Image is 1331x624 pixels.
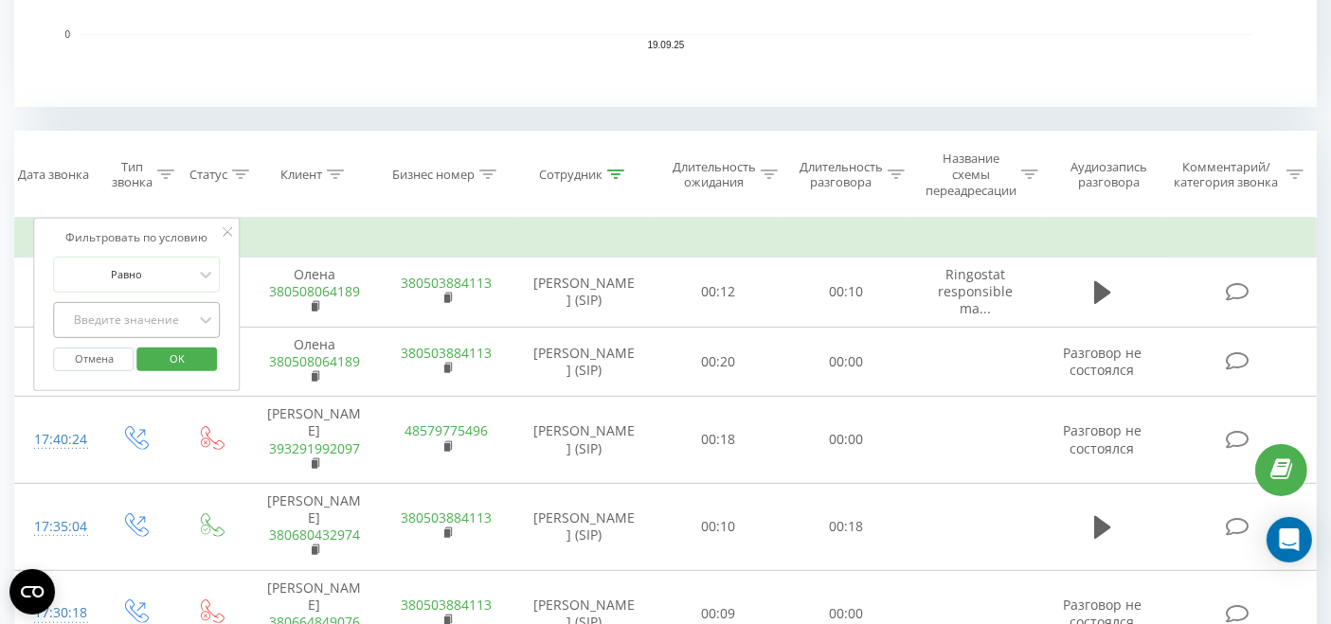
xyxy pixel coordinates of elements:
[280,167,322,183] div: Клиент
[1063,421,1142,456] span: Разговор не состоялся
[513,483,655,570] td: [PERSON_NAME] (SIP)
[248,483,380,570] td: [PERSON_NAME]
[402,274,493,292] a: 380503884113
[248,327,380,397] td: Олена
[513,327,655,397] td: [PERSON_NAME] (SIP)
[402,344,493,362] a: 380503884113
[655,397,782,484] td: 00:18
[405,421,489,439] a: 48579775496
[269,439,360,457] a: 393291992097
[269,352,360,370] a: 380508064189
[1063,344,1142,379] span: Разговор не состоялся
[938,265,1013,317] span: Ringostat responsible ma...
[189,167,227,183] div: Статус
[1171,159,1282,191] div: Комментарий/категория звонка
[800,159,883,191] div: Длительность разговора
[18,167,89,183] div: Дата звонка
[54,228,221,247] div: Фильтровать по условию
[112,159,153,191] div: Тип звонка
[402,508,493,526] a: 380503884113
[655,327,782,397] td: 00:20
[513,258,655,328] td: [PERSON_NAME] (SIP)
[673,159,756,191] div: Длительность ожидания
[648,41,685,51] text: 19.09.25
[64,29,70,40] text: 0
[248,258,380,328] td: Олена
[402,596,493,614] a: 380503884113
[655,258,782,328] td: 00:12
[926,151,1016,199] div: Название схемы переадресации
[655,483,782,570] td: 00:10
[136,348,217,371] button: OK
[269,282,360,300] a: 380508064189
[34,421,77,458] div: 17:40:24
[269,526,360,544] a: 380680432974
[392,167,475,183] div: Бизнес номер
[782,327,909,397] td: 00:00
[54,348,135,371] button: Отмена
[539,167,603,183] div: Сотрудник
[1267,517,1312,562] div: Open Intercom Messenger
[1058,159,1159,191] div: Аудиозапись разговора
[782,397,909,484] td: 00:00
[151,344,204,373] span: OK
[782,258,909,328] td: 00:10
[34,508,77,545] div: 17:35:04
[9,569,55,615] button: Open CMP widget
[248,397,380,484] td: [PERSON_NAME]
[513,397,655,484] td: [PERSON_NAME] (SIP)
[782,483,909,570] td: 00:18
[60,312,194,328] div: Введите значение
[15,220,1317,258] td: Сегодня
